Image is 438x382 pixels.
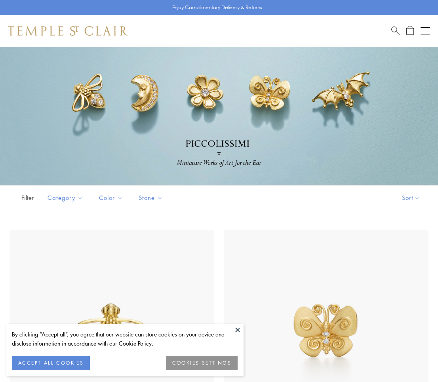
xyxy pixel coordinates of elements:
[384,186,438,210] button: Show sort by
[8,26,128,36] img: Temple St. Clair
[406,26,414,36] a: Open Shopping Bag
[95,193,129,203] span: Color
[44,193,89,203] span: Category
[421,26,430,36] button: Open navigation
[12,356,90,370] button: ACCEPT ALL COOKIES
[133,189,169,207] button: Stone
[93,189,129,207] button: Color
[391,26,400,36] a: Search
[42,189,89,207] button: Category
[398,345,430,374] iframe: Gorgias live chat messenger
[12,330,238,348] div: By clicking “Accept all”, you agree that our website can store cookies on your device and disclos...
[172,4,262,11] p: Enjoy Complimentary Delivery & Returns
[135,193,169,203] span: Stone
[166,356,238,370] button: COOKIES SETTINGS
